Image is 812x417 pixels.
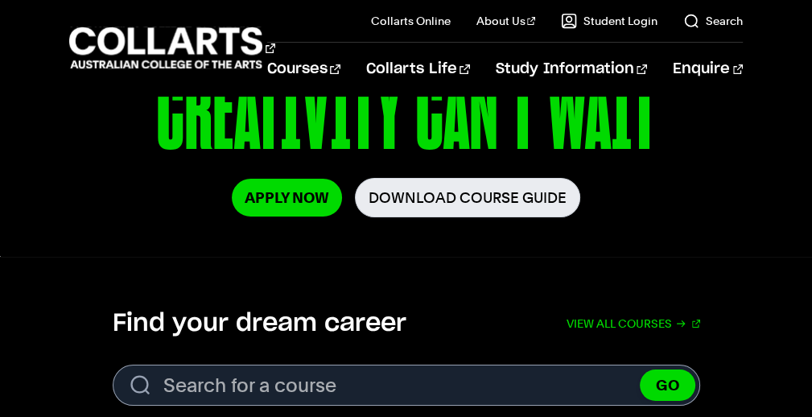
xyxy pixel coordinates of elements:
[371,13,451,29] a: Collarts Online
[113,308,406,339] h2: Find your dream career
[232,179,342,217] a: Apply Now
[69,25,227,71] div: Go to homepage
[683,13,743,29] a: Search
[366,43,470,96] a: Collarts Life
[561,13,657,29] a: Student Login
[267,43,340,96] a: Courses
[496,43,647,96] a: Study Information
[355,178,580,217] a: Download Course Guide
[640,370,695,401] button: GO
[113,365,700,406] form: Search
[567,308,700,339] a: View all courses
[673,43,743,96] a: Enquire
[113,365,700,406] input: Search for a course
[69,53,744,177] p: CREATIVITY CAN'T WAIT
[476,13,536,29] a: About Us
